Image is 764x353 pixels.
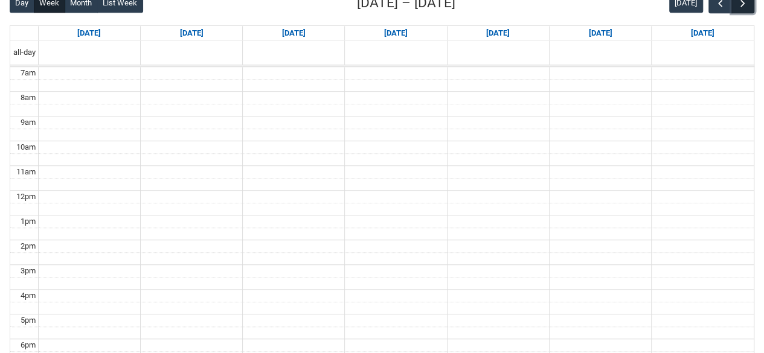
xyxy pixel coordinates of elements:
div: 5pm [18,314,38,326]
span: all-day [11,46,38,59]
div: 1pm [18,215,38,227]
a: Go to August 26, 2025 [280,26,308,40]
div: 10am [14,141,38,153]
div: 8am [18,92,38,104]
a: Go to August 30, 2025 [689,26,717,40]
div: 4pm [18,290,38,302]
div: 2pm [18,240,38,252]
a: Go to August 27, 2025 [382,26,410,40]
div: 11am [14,166,38,178]
div: 6pm [18,339,38,351]
div: 12pm [14,191,38,203]
div: 9am [18,116,38,129]
a: Go to August 25, 2025 [177,26,205,40]
a: Go to August 29, 2025 [586,26,615,40]
div: 7am [18,67,38,79]
a: Go to August 28, 2025 [484,26,512,40]
a: Go to August 24, 2025 [75,26,103,40]
div: 3pm [18,265,38,277]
